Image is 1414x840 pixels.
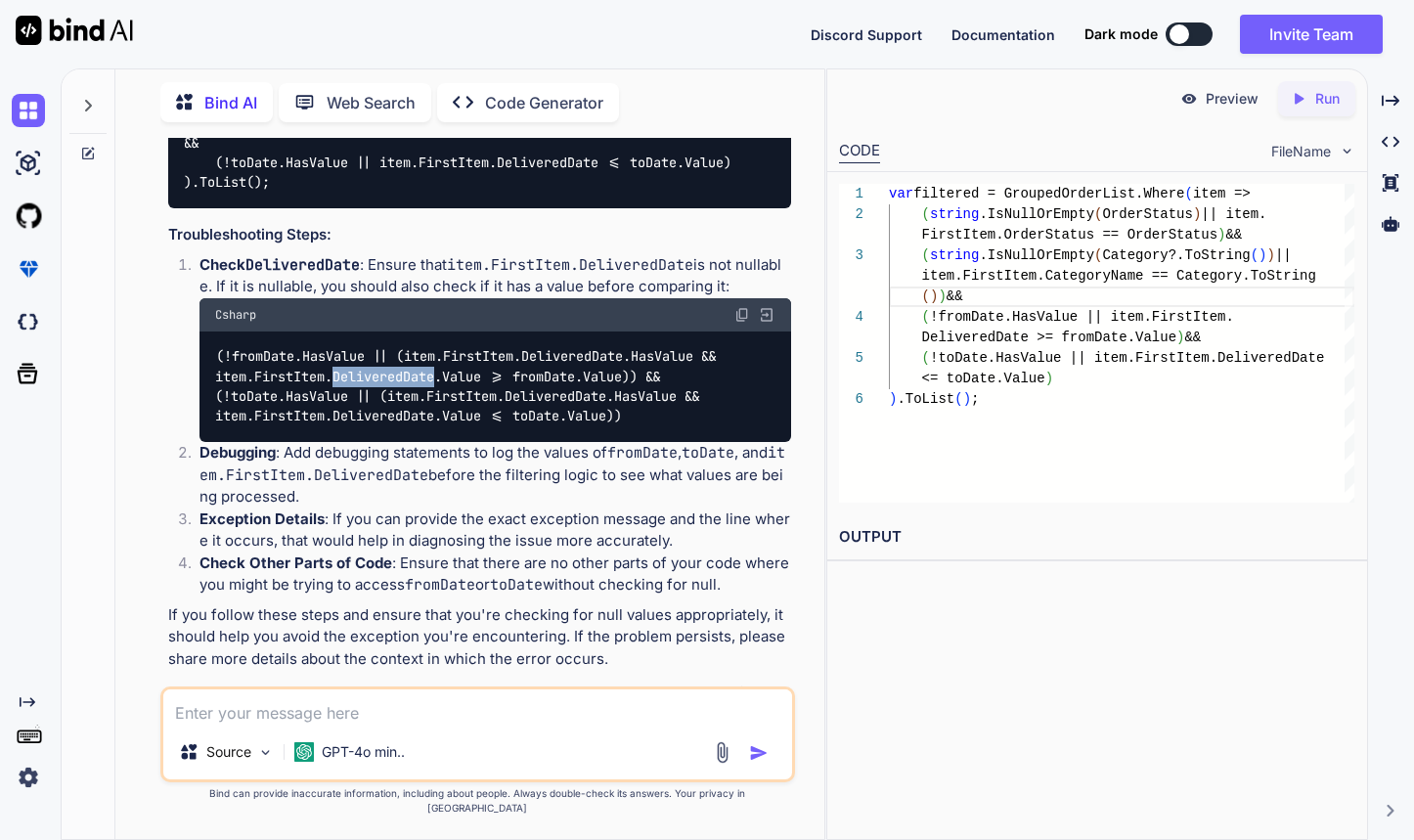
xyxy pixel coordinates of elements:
span: ( [922,247,930,263]
span: Csharp [215,307,256,323]
span: ( [922,350,930,366]
span: FileName [1271,142,1331,161]
img: GPT-4o mini [294,742,314,762]
span: ) [1176,330,1184,345]
h3: Troubleshooting Steps: [168,224,792,246]
span: Dark mode [1084,24,1158,44]
img: Pick Models [257,744,274,761]
button: Discord Support [811,24,922,45]
span: ( [922,288,930,304]
img: chat [12,94,45,127]
img: attachment [711,741,733,764]
span: ) [1045,371,1053,386]
h2: OUTPUT [827,514,1367,560]
div: 2 [839,204,863,225]
span: ) [1193,206,1201,222]
span: ( [922,206,930,222]
img: chevron down [1339,143,1355,159]
p: GPT-4o min.. [322,742,405,762]
span: && [1185,330,1202,345]
p: : If you can provide the exact exception message and the line where it occurs, that would help in... [199,508,792,553]
span: .IsNullOrEmpty [980,206,1095,222]
code: item.FirstItem.DeliveredDate [199,443,785,485]
span: || [1275,247,1292,263]
strong: Check Other Parts of Code [199,553,392,572]
code: item.FirstItem.DeliveredDate [447,255,693,275]
strong: Check [199,255,360,274]
span: ( [1094,247,1102,263]
code: fromDate [607,443,678,463]
span: item.FirstItem.CategoryName == Category.ToString [922,268,1316,284]
span: .ToList [898,391,955,407]
button: Documentation [951,24,1055,45]
span: ( [1251,247,1259,263]
span: && [947,288,963,304]
span: ) [1217,227,1225,243]
p: Bind can provide inaccurate information, including about people. Always double-check its answers.... [160,786,796,816]
span: ( [954,391,962,407]
span: ) [1267,247,1275,263]
div: 6 [839,389,863,410]
img: githubLight [12,199,45,233]
span: !fromDate.HasValue || item.FirstItem. [930,309,1234,325]
span: && [1226,227,1243,243]
div: 4 [839,307,863,328]
p: Source [206,742,251,762]
span: var [889,186,913,201]
img: settings [12,761,45,794]
span: OrderStatus [1103,206,1193,222]
span: FirstItem.OrderStatus == OrderStatus [922,227,1217,243]
span: || item. [1201,206,1266,222]
span: string [930,247,979,263]
span: <= toDate.Value [922,371,1045,386]
p: : Ensure that there are no other parts of your code where you might be trying to access or withou... [199,553,792,597]
strong: Exception Details [199,509,325,528]
code: toDate [682,443,734,463]
code: fromDate [405,575,475,595]
p: If you follow these steps and ensure that you're checking for null values appropriately, it shoul... [168,604,792,671]
img: icon [749,743,769,763]
span: Category?.ToString [1103,247,1251,263]
span: item => [1193,186,1251,201]
img: preview [1180,90,1198,108]
div: 5 [839,348,863,369]
span: DeliveredDate >= fromDate.Value [922,330,1176,345]
div: 1 [839,184,863,204]
span: filtered = GroupedOrderList.Where [913,186,1184,201]
span: ( [922,309,930,325]
span: .IsNullOrEmpty [980,247,1095,263]
img: ai-studio [12,147,45,180]
p: : Add debugging statements to log the values of , , and before the filtering logic to see what va... [199,442,792,508]
img: Open in Browser [758,306,775,324]
span: Documentation [951,26,1055,43]
button: Invite Team [1240,15,1383,54]
p: Run [1315,89,1340,109]
img: premium [12,252,45,286]
p: Code Generator [485,91,603,114]
code: toDate [490,575,543,595]
div: 3 [839,245,863,266]
span: ) [963,391,971,407]
span: ) [930,288,938,304]
span: ) [1259,247,1266,263]
span: !toDate.HasValue || item.FirstItem.DeliveredDate [930,350,1324,366]
span: string [930,206,979,222]
img: Bind AI [16,16,133,45]
div: CODE [839,140,880,163]
code: DeliveredDate [245,255,360,275]
span: ) [889,391,897,407]
span: ) [939,288,947,304]
strong: Debugging [199,443,276,462]
span: Discord Support [811,26,922,43]
p: : Ensure that is not nullable. If it is nullable, you should also check if it has a value before ... [199,254,792,298]
span: ( [1185,186,1193,201]
img: copy [734,307,750,323]
p: Bind AI [204,91,257,114]
span: ; [971,391,979,407]
span: ( [1094,206,1102,222]
img: darkCloudIdeIcon [12,305,45,338]
p: Preview [1206,89,1259,109]
p: Web Search [327,91,416,114]
code: (!fromDate.HasValue || (item.FirstItem.DeliveredDate.HasValue && item.FirstItem.DeliveredDate.Val... [215,346,725,426]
